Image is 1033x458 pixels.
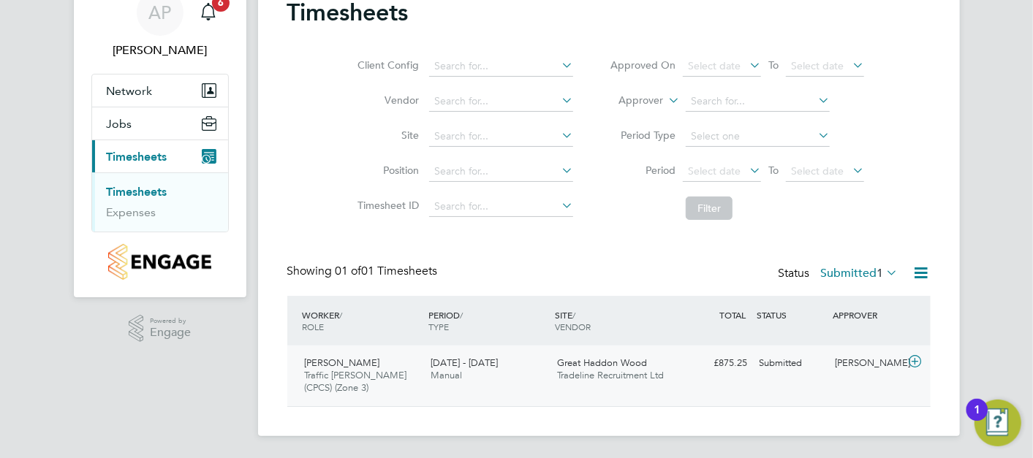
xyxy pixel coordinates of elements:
input: Select one [686,126,830,147]
button: Timesheets [92,140,228,172]
span: Manual [431,369,462,381]
span: Andy Pearce [91,42,229,59]
span: Traffic [PERSON_NAME] (CPCS) (Zone 3) [305,369,407,394]
span: Timesheets [107,150,167,164]
span: Jobs [107,117,132,131]
a: Go to home page [91,244,229,280]
input: Search for... [429,161,573,182]
button: Network [92,75,228,107]
span: Select date [791,164,844,178]
span: ROLE [303,321,325,332]
div: Submitted [754,351,830,375]
span: Great Haddon Wood [557,356,647,369]
div: £875.25 [678,351,754,375]
input: Search for... [429,126,573,147]
input: Search for... [429,91,573,112]
span: Engage [150,327,191,339]
div: STATUS [754,302,830,328]
button: Open Resource Center, 1 new notification [975,400,1021,446]
label: Vendor [353,93,419,107]
button: Filter [686,196,733,220]
label: Site [353,129,419,142]
label: Timesheet ID [353,199,419,212]
input: Search for... [429,56,573,77]
span: / [572,309,575,321]
div: [PERSON_NAME] [829,351,905,375]
span: To [764,56,783,75]
span: Network [107,84,153,98]
label: Position [353,164,419,177]
a: Timesheets [107,185,167,199]
div: PERIOD [425,302,551,340]
img: countryside-properties-logo-retina.png [108,244,211,280]
span: To [764,161,783,180]
input: Search for... [686,91,830,112]
div: Showing [287,264,441,279]
span: Select date [688,164,741,178]
span: 1 [877,266,884,280]
button: Jobs [92,107,228,140]
span: Tradeline Recruitment Ltd [557,369,664,381]
div: Status [779,264,901,284]
a: Powered byEngage [129,315,191,343]
label: Period [610,164,676,177]
div: SITE [551,302,678,340]
span: [PERSON_NAME] [305,356,380,369]
span: 01 of [336,264,362,278]
label: Approver [597,93,663,108]
label: Period Type [610,129,676,142]
span: Powered by [150,315,191,327]
a: Expenses [107,205,156,219]
div: APPROVER [829,302,905,328]
label: Client Config [353,58,419,72]
span: 01 Timesheets [336,264,438,278]
label: Approved On [610,58,676,72]
label: Submitted [821,266,898,280]
span: AP [148,3,171,22]
span: TYPE [428,321,449,332]
span: VENDOR [555,321,591,332]
div: WORKER [299,302,425,340]
span: / [460,309,463,321]
span: Select date [688,59,741,72]
span: Select date [791,59,844,72]
input: Search for... [429,196,573,217]
span: / [340,309,343,321]
div: Timesheets [92,172,228,232]
span: TOTAL [720,309,746,321]
span: [DATE] - [DATE] [431,356,498,369]
div: 1 [974,410,980,429]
